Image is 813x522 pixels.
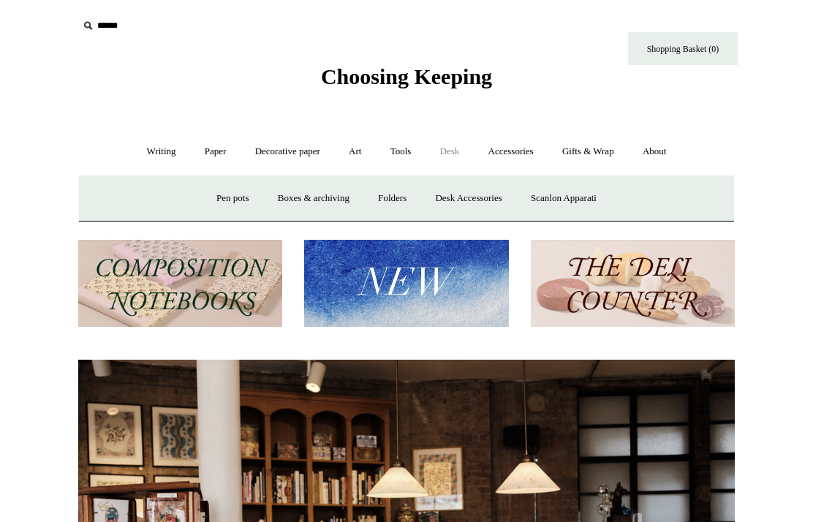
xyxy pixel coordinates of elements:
a: Tools [377,132,425,171]
img: The Deli Counter [531,240,735,327]
a: Shopping Basket (0) [628,32,738,65]
a: Gifts & Wrap [549,132,627,171]
a: Boxes & archiving [265,179,363,218]
img: New.jpg__PID:f73bdf93-380a-4a35-bcfe-7823039498e1 [304,240,508,327]
span: Choosing Keeping [321,64,492,88]
a: About [629,132,680,171]
a: Decorative paper [242,132,333,171]
a: Desk [427,132,473,171]
a: Choosing Keeping [321,76,492,86]
a: Pen pots [203,179,262,218]
a: Writing [134,132,189,171]
a: Scanlon Apparati [518,179,610,218]
img: 202302 Composition ledgers.jpg__PID:69722ee6-fa44-49dd-a067-31375e5d54ec [78,240,282,327]
a: Desk Accessories [422,179,515,218]
a: Accessories [475,132,547,171]
a: Art [336,132,374,171]
a: Paper [192,132,240,171]
a: Folders [365,179,420,218]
